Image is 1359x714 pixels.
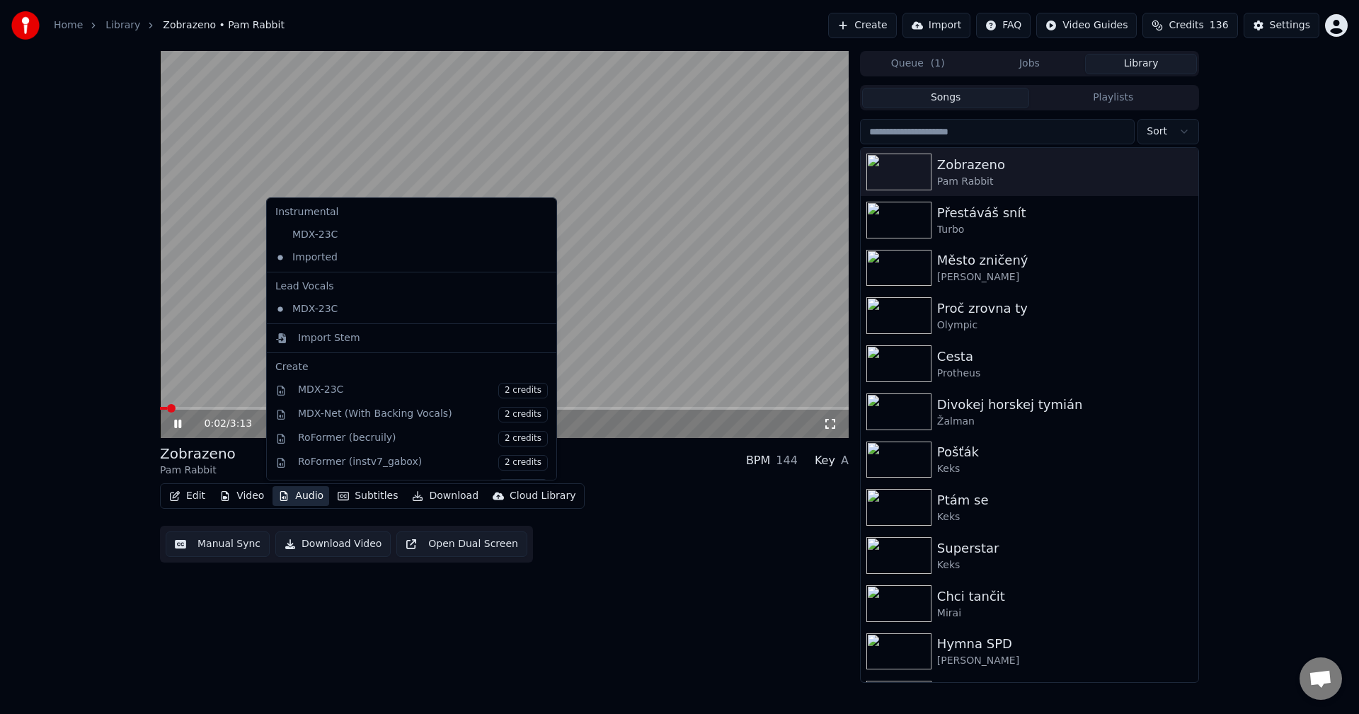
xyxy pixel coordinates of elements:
div: Lead Vocals [270,275,554,298]
div: Keks [937,462,1193,476]
button: Create [828,13,897,38]
button: FAQ [976,13,1031,38]
button: Subtitles [332,486,403,506]
div: MDX-Net (With Backing Vocals) [298,407,548,422]
div: MDX-23C [270,298,532,321]
button: Audio [273,486,329,506]
div: Pam Rabbit [937,175,1193,189]
span: 136 [1210,18,1229,33]
div: A [841,452,849,469]
button: Playlists [1029,88,1197,108]
div: Settings [1270,18,1310,33]
button: Edit [164,486,211,506]
div: Olympic [937,318,1193,333]
button: Import [902,13,970,38]
span: Zobrazeno • Pam Rabbit [163,18,285,33]
button: Queue [862,54,974,74]
div: [PERSON_NAME] [937,270,1193,284]
div: MDX-23C [298,383,548,398]
span: 2 credits [498,479,548,495]
button: Video [214,486,270,506]
span: 2 credits [498,455,548,471]
div: Instrumental [270,201,554,224]
button: Jobs [974,54,1086,74]
div: RoFormer (becruily) [298,431,548,447]
div: Město zničený [937,251,1193,270]
div: Pam Rabbit [160,463,236,478]
span: 3:13 [230,417,252,431]
span: 2 credits [498,383,548,398]
div: Cesta [937,347,1193,367]
div: Demucs [298,479,548,495]
div: RoFormer (instv7_gabox) [298,455,548,471]
button: Credits136 [1142,13,1237,38]
div: Keks [937,558,1193,572]
div: Divokej horskej tymián [937,395,1193,415]
div: / [205,417,239,431]
span: ( 1 ) [931,57,945,71]
span: 2 credits [498,407,548,422]
div: Přestáváš snít [937,203,1193,223]
div: Proč zrovna ty [937,299,1193,318]
div: Key [815,452,835,469]
a: Library [105,18,140,33]
div: Pošťák [937,442,1193,462]
div: [PERSON_NAME] [937,654,1193,668]
nav: breadcrumb [54,18,285,33]
div: Otevřený chat [1300,657,1342,700]
button: Download [406,486,484,506]
button: Download Video [275,531,391,557]
div: Hymna SPD [937,634,1193,654]
span: 2 credits [498,431,548,447]
div: Keks [937,510,1193,524]
span: 0:02 [205,417,226,431]
div: BPM [746,452,770,469]
button: Manual Sync [166,531,270,557]
div: Protheus [937,367,1193,381]
div: Chci tančit [937,587,1193,606]
div: Turbo [937,223,1193,237]
div: Žalman [937,415,1193,429]
button: Open Dual Screen [396,531,527,557]
div: Zobrazeno [160,444,236,463]
div: Ptám se [937,490,1193,510]
span: Credits [1169,18,1203,33]
button: Songs [862,88,1030,108]
div: MDX-23C [270,224,532,246]
div: Superstar [937,539,1193,558]
a: Home [54,18,83,33]
div: 144 [776,452,798,469]
div: Create [275,360,548,374]
div: Imported [270,246,532,269]
button: Library [1085,54,1197,74]
div: Zobrazeno [937,155,1193,175]
div: Mirai [937,606,1193,621]
span: Sort [1147,125,1167,139]
img: youka [11,11,40,40]
button: Settings [1244,13,1319,38]
div: Cloud Library [510,489,575,503]
button: Video Guides [1036,13,1137,38]
div: Import Stem [298,331,360,345]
